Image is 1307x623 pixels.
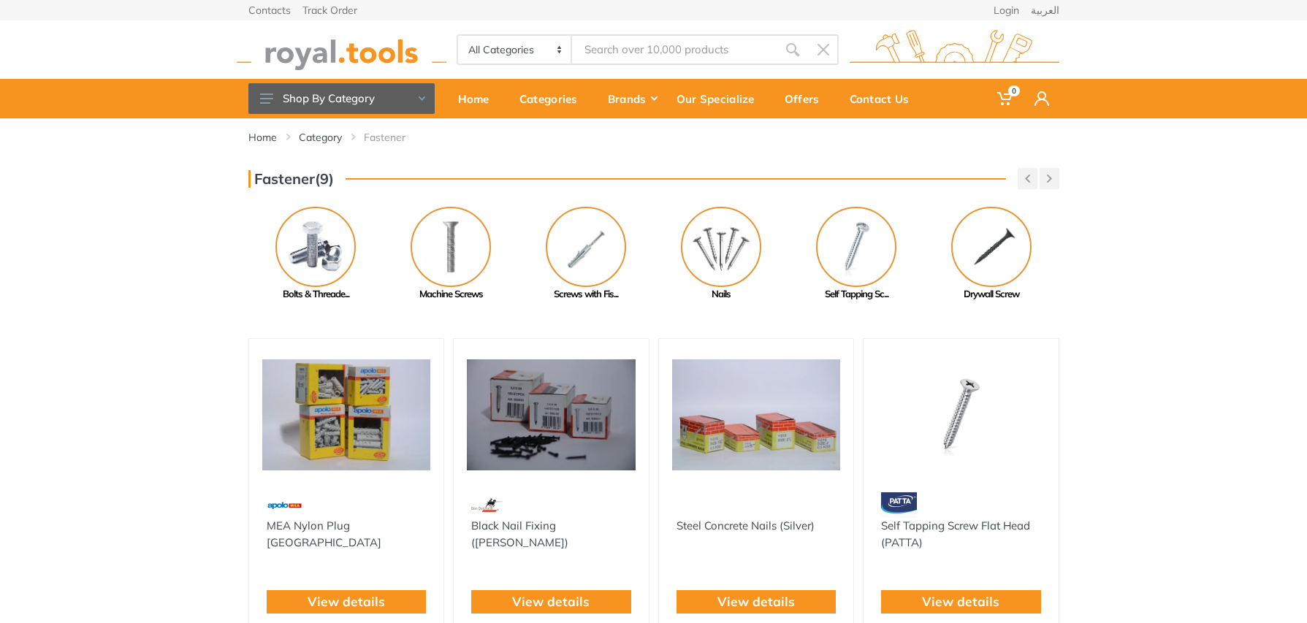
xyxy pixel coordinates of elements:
[364,130,427,145] li: Fastener
[248,207,384,302] a: Bolts & Threade...
[546,207,626,287] img: Royal - Screws with Fisher
[924,287,1059,302] div: Drywall Screw
[248,130,1059,145] nav: breadcrumb
[302,5,357,15] a: Track Order
[951,207,1032,287] img: Royal - Drywall Screw
[677,492,707,518] img: 1.webp
[308,592,385,611] a: View details
[666,79,774,118] a: Our Specialize
[654,287,789,302] div: Nails
[677,519,815,532] a: Steel Concrete Nails (Silver)
[994,5,1019,15] a: Login
[248,130,277,145] a: Home
[267,492,302,518] img: 51.webp
[467,352,636,478] img: Royal Tools - Black Nail Fixing (Don Quichotte)
[572,34,777,65] input: Site search
[384,207,519,302] a: Machine Screws
[248,83,435,114] button: Shop By Category
[877,352,1045,478] img: Royal Tools - Self Tapping Screw Flat Head (PATTA)
[448,79,509,118] a: Home
[262,352,431,478] img: Royal Tools - MEA Nylon Plug Germany
[248,170,334,188] h3: Fastener(9)
[839,83,929,114] div: Contact Us
[789,207,924,302] a: Self Tapping Sc...
[717,592,795,611] a: View details
[248,5,291,15] a: Contacts
[509,83,598,114] div: Categories
[519,207,654,302] a: Screws with Fis...
[924,207,1059,302] a: Drywall Screw
[987,79,1024,118] a: 0
[458,36,573,64] select: Category
[774,83,839,114] div: Offers
[471,492,503,518] img: 52.webp
[275,207,356,287] img: Royal - Bolts & Threaded Rod
[248,287,384,302] div: Bolts & Threade...
[922,592,999,611] a: View details
[881,519,1030,549] a: Self Tapping Screw Flat Head (PATTA)
[881,492,917,518] img: 34.webp
[598,83,666,114] div: Brands
[237,30,446,70] img: royal.tools Logo
[411,207,491,287] img: Royal - Machine Screws
[774,79,839,118] a: Offers
[681,207,761,287] img: Royal - Nails
[850,30,1059,70] img: royal.tools Logo
[654,207,789,302] a: Nails
[816,207,896,287] img: Royal - Self Tapping Screw
[267,519,381,549] a: MEA Nylon Plug [GEOGRAPHIC_DATA]
[672,352,841,478] img: Royal Tools - Steel Concrete Nails (Silver)
[1008,85,1020,96] span: 0
[509,79,598,118] a: Categories
[512,592,590,611] a: View details
[299,130,342,145] a: Category
[666,83,774,114] div: Our Specialize
[519,287,654,302] div: Screws with Fis...
[448,83,509,114] div: Home
[789,287,924,302] div: Self Tapping Sc...
[384,287,519,302] div: Machine Screws
[471,519,568,549] a: Black Nail Fixing ([PERSON_NAME])
[839,79,929,118] a: Contact Us
[1031,5,1059,15] a: العربية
